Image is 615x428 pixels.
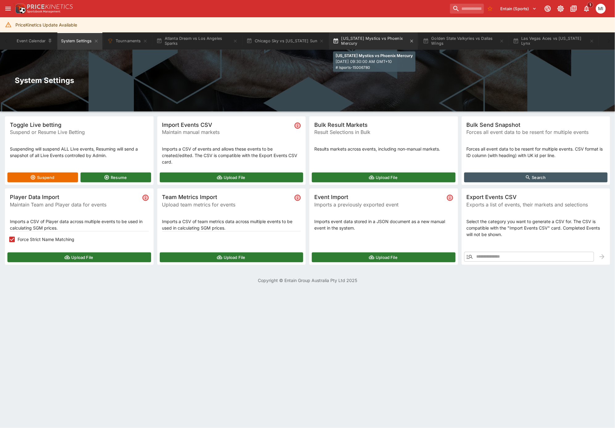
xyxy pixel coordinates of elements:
[581,3,592,14] button: Notifications
[314,193,444,201] span: Event Import
[596,4,606,14] div: michael.wilczynski
[162,193,292,201] span: Team Metrics Import
[7,172,78,182] button: Suspend
[10,193,140,201] span: Player Data Import
[153,32,241,50] button: Atlanta Dream vs Los Angeles Sparks
[80,172,151,182] button: Resume
[18,236,74,243] span: Force Strict Name Matching
[314,128,453,136] span: Result Selections in Bulk
[104,32,151,50] button: Tournaments
[13,32,56,50] button: Event Calendar
[467,193,605,201] span: Export Events CSV
[467,128,605,136] span: Forces all event data to be resent for multiple events
[27,4,73,9] img: PriceKinetics
[419,32,508,50] button: Golden State Valkyries vs Dallas Wings
[15,76,600,85] h2: System Settings
[2,3,14,14] button: open drawer
[336,53,413,59] p: [US_STATE] Mystics vs Phoenix Mercury
[594,2,608,15] button: michael.wilczynski
[160,252,303,262] button: Upload File
[162,128,292,136] span: Maintain manual markets
[485,4,495,14] button: No Bookmarks
[542,3,553,14] button: Connected to PK
[312,172,456,182] button: Upload File
[464,172,608,182] button: Search
[467,146,605,159] p: Forces all event data to be resent for multiple events. CSV format is ID column (with heading) wi...
[314,146,453,152] p: Results markets across events, including non-manual markets.
[314,121,453,128] span: Bulk Result Markets
[57,32,102,50] button: System Settings
[314,201,444,208] span: Imports a previously exported event
[336,64,413,71] span: # lsports-15006780
[10,201,140,208] span: Maintain Team and Player data for events
[568,3,579,14] button: Documentation
[14,2,26,15] img: PriceKinetics Logo
[314,218,453,231] p: Imports event data stored in a JSON document as a new manual event in the system.
[329,32,418,50] button: [US_STATE] Mystics vs Phoenix Mercury
[10,121,149,128] span: Toggle Live betting
[336,59,413,64] p: [DATE] 09:30:00 AM GMT+10
[15,19,77,31] div: PriceKinetics Update Available
[312,252,456,262] button: Upload File
[467,201,605,208] span: Exports a list of events, their markets and selections
[10,128,149,136] span: Suspend or Resume Live Betting
[509,32,598,50] button: Las Vegas Aces vs [US_STATE] Lynx
[450,4,484,14] input: search
[162,201,292,208] span: Upload team metrics for events
[7,252,151,262] button: Upload File
[10,146,149,159] p: Suspending will suspend ALL Live events, Resuming will send a snapshot of all Live Events control...
[27,10,60,13] img: Sportsbook Management
[467,218,605,238] p: Select the category you want to generate a CSV for. The CSV is compatible with the "Import Events...
[243,32,328,50] button: Chicago Sky vs [US_STATE] Sun
[162,121,292,128] span: Import Events CSV
[162,146,301,165] p: Imports a CSV of events and allows these events to be created/edited. The CSV is compatible with ...
[467,121,605,128] span: Bulk Send Snapshot
[587,2,594,8] span: 1
[162,218,301,231] p: Imports a CSV of team metrics data across multiple events to be used in calculating SGM prices.
[10,218,149,231] p: Imports a CSV of Player data across multiple events to be used in calculating SGM prices.
[497,4,540,14] button: Select Tenant
[160,172,303,182] button: Upload File
[555,3,566,14] button: Toggle light/dark mode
